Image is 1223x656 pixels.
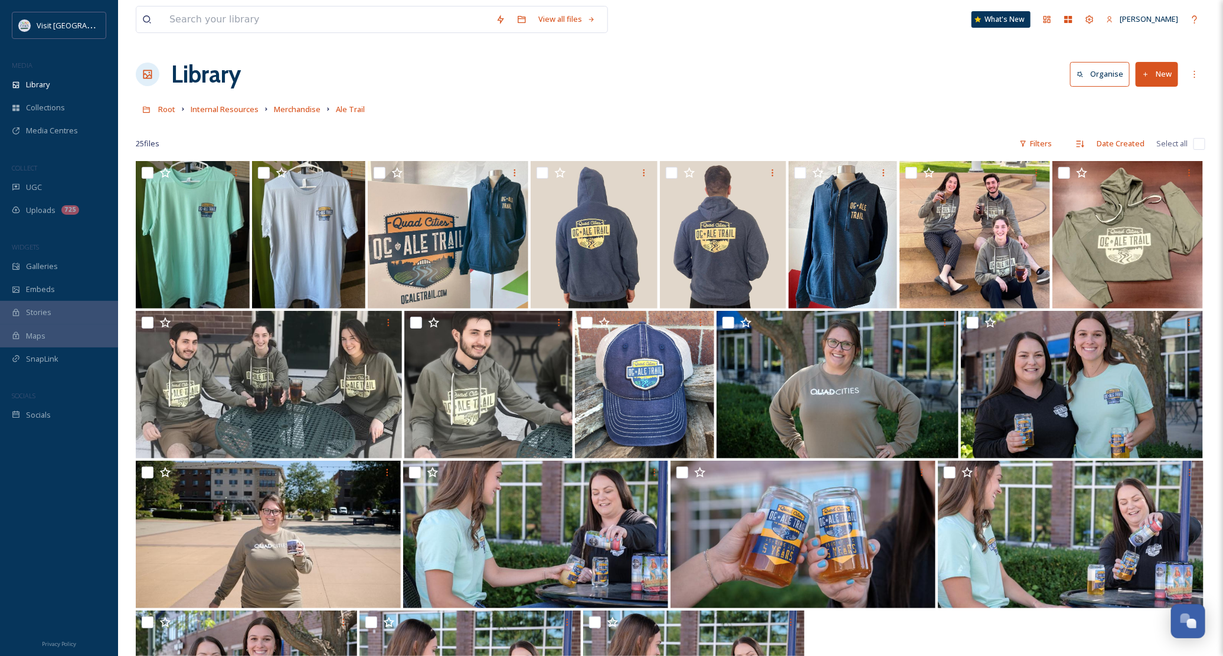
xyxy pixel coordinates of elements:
span: MEDIA [12,61,32,70]
span: Media Centres [26,125,78,136]
span: Ale Trail [336,104,365,114]
div: Filters [1013,132,1058,155]
img: QC Ale Trail hoodie up (back).jpg [531,161,657,309]
span: WIDGETS [12,242,39,251]
a: Root [158,102,175,116]
span: [PERSON_NAME] [1120,14,1178,24]
img: AleTrailSweatshirt_Group.jpg [136,311,402,458]
a: [PERSON_NAME] [1100,8,1184,31]
img: Blue Ale Trail.jpg [252,161,366,309]
img: AleTrailSweatshirt_Single.jpg [404,311,573,458]
img: DSCF6066.jpg [403,461,668,608]
img: DSCF6108.jpg [961,311,1203,458]
div: Date Created [1091,132,1150,155]
span: Internal Resources [191,104,259,114]
img: QCCVB_VISIT_vert_logo_4c_tagline_122019.svg [19,19,31,31]
img: QC Ale Trail hoodie with sign (front).jpg [368,161,528,309]
a: Library [171,57,241,92]
a: What's New [972,11,1031,28]
img: AleTrailSweatshirt_Group2.jpg [900,161,1050,309]
a: Organise [1070,62,1136,86]
span: Maps [26,330,45,342]
a: Internal Resources [191,102,259,116]
img: Puff sweatshirt 2.jpg [136,461,401,608]
span: Uploads [26,205,55,216]
button: New [1136,62,1178,86]
img: Puff Sweatshirt.jpg [717,311,959,458]
img: Hat_Front_1024x1024@2x.jpg [575,311,714,458]
img: AleTrailSweatshirt_2.jpg [1052,161,1203,309]
a: Privacy Policy [42,636,76,650]
img: DSCF6076.jpg [938,461,1203,608]
span: Root [158,104,175,114]
button: Open Chat [1171,604,1205,638]
span: Embeds [26,284,55,295]
span: Collections [26,102,65,113]
span: COLLECT [12,163,37,172]
span: Socials [26,409,51,421]
button: Organise [1070,62,1130,86]
a: Merchandise [274,102,321,116]
span: SnapLink [26,353,58,365]
span: Library [26,79,50,90]
img: QC Ale Trail hoodie (front).jpg [789,161,898,309]
img: QC Ale Trail hoodie down (back).jpg [660,161,786,309]
input: Search your library [163,6,490,32]
a: View all files [532,8,601,31]
div: 725 [61,205,79,215]
span: Merchandise [274,104,321,114]
span: Stories [26,307,51,318]
span: SOCIALS [12,391,35,400]
span: Visit [GEOGRAPHIC_DATA] [37,19,128,31]
img: DSCF6092.jpg [671,461,936,608]
span: 25 file s [136,138,159,149]
span: Privacy Policy [42,640,76,648]
span: Select all [1156,138,1188,149]
a: Ale Trail [336,102,365,116]
span: UGC [26,182,42,193]
span: Galleries [26,261,58,272]
img: Green Ale Trail.jpg [136,161,250,309]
